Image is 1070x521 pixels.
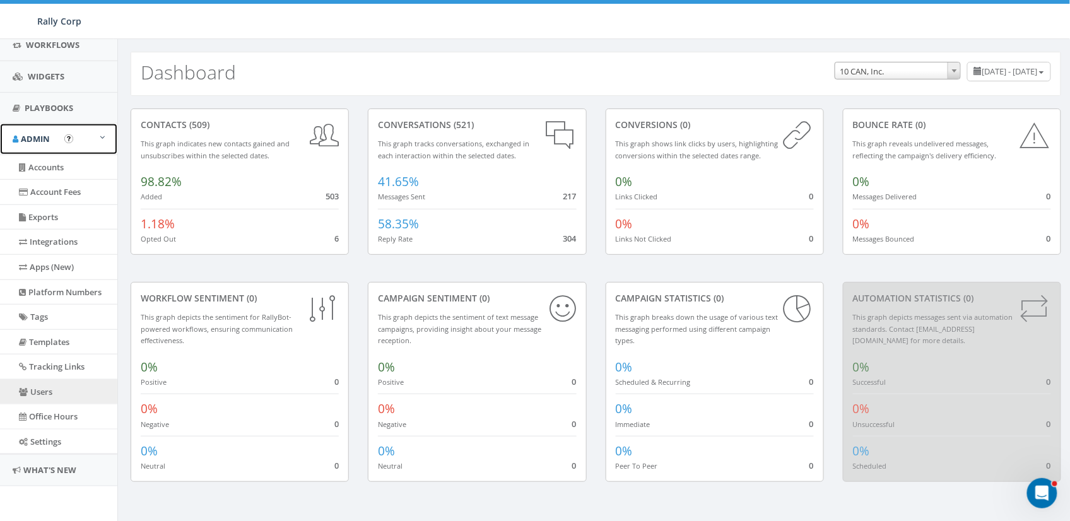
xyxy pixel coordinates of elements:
small: Neutral [141,461,165,471]
span: 0% [616,443,633,459]
span: 0 [1047,460,1051,471]
span: (0) [678,119,691,131]
div: contacts [141,119,339,131]
span: 503 [326,190,339,202]
span: (0) [961,292,974,304]
span: Rally Corp [37,15,81,27]
div: Workflow Sentiment [141,292,339,305]
span: 0 [572,418,577,430]
span: 0% [616,359,633,375]
small: This graph breaks down the usage of various text messaging performed using different campaign types. [616,312,779,345]
small: Links Not Clicked [616,234,672,243]
small: This graph depicts the sentiment of text message campaigns, providing insight about your message ... [378,312,541,345]
small: This graph tracks conversations, exchanged in each interaction within the selected dates. [378,139,529,160]
div: conversations [378,119,576,131]
div: Campaign Sentiment [378,292,576,305]
div: conversions [616,119,814,131]
span: [DATE] - [DATE] [982,66,1038,77]
span: 0% [853,443,870,459]
span: Workflows [26,39,79,50]
span: 0 [1047,190,1051,202]
span: 1.18% [141,216,175,232]
span: 0% [378,401,395,417]
span: 0 [1047,376,1051,387]
small: This graph depicts messages sent via automation standards. Contact [EMAIL_ADDRESS][DOMAIN_NAME] f... [853,312,1013,345]
span: 0% [378,443,395,459]
small: This graph shows link clicks by users, highlighting conversions within the selected dates range. [616,139,779,160]
span: 304 [563,233,577,244]
span: 0% [616,401,633,417]
small: Unsuccessful [853,419,895,429]
span: 10 CAN, Inc. [835,62,961,79]
small: This graph reveals undelivered messages, reflecting the campaign's delivery efficiency. [853,139,997,160]
small: This graph indicates new contacts gained and unsubscribes within the selected dates. [141,139,290,160]
small: Added [141,192,162,201]
div: Bounce Rate [853,119,1051,131]
small: Positive [378,377,404,387]
span: (0) [914,119,926,131]
small: Positive [141,377,167,387]
small: Opted Out [141,234,176,243]
div: Automation Statistics [853,292,1051,305]
span: What's New [23,464,76,476]
span: 0% [141,401,158,417]
div: Campaign Statistics [616,292,814,305]
span: (0) [477,292,490,304]
small: Neutral [378,461,403,471]
span: 0% [616,173,633,190]
span: 0 [572,460,577,471]
span: 0 [809,460,814,471]
span: (0) [712,292,724,304]
span: 0% [853,173,870,190]
span: 0% [616,216,633,232]
span: (521) [451,119,474,131]
small: Messages Delivered [853,192,917,201]
span: 10 CAN, Inc. [835,62,960,80]
span: 0 [1047,418,1051,430]
span: Playbooks [25,102,73,114]
span: 0% [141,359,158,375]
span: 0 [809,233,814,244]
span: Admin [21,133,50,144]
span: 0 [334,376,339,387]
span: 0 [334,418,339,430]
small: Immediate [616,419,650,429]
span: 217 [563,190,577,202]
span: (509) [187,119,209,131]
span: 0% [378,359,395,375]
span: 0 [1047,233,1051,244]
span: 41.65% [378,173,419,190]
iframe: Intercom live chat [1027,478,1057,508]
small: Messages Sent [378,192,425,201]
small: Negative [141,419,169,429]
h2: Dashboard [141,62,236,83]
button: Open In-App Guide [64,134,73,143]
small: Reply Rate [378,234,413,243]
span: 6 [334,233,339,244]
small: Negative [378,419,406,429]
small: This graph depicts the sentiment for RallyBot-powered workflows, ensuring communication effective... [141,312,293,345]
span: (0) [244,292,257,304]
span: 0 [809,190,814,202]
span: 0% [141,443,158,459]
span: 0 [809,418,814,430]
span: Widgets [28,71,64,82]
small: Scheduled [853,461,887,471]
small: Messages Bounced [853,234,915,243]
span: 58.35% [378,216,419,232]
span: 0 [809,376,814,387]
span: 0% [853,401,870,417]
small: Links Clicked [616,192,658,201]
span: 0% [853,216,870,232]
small: Peer To Peer [616,461,658,471]
span: 0% [853,359,870,375]
span: 0 [572,376,577,387]
span: 98.82% [141,173,182,190]
small: Scheduled & Recurring [616,377,691,387]
span: 0 [334,460,339,471]
small: Successful [853,377,886,387]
